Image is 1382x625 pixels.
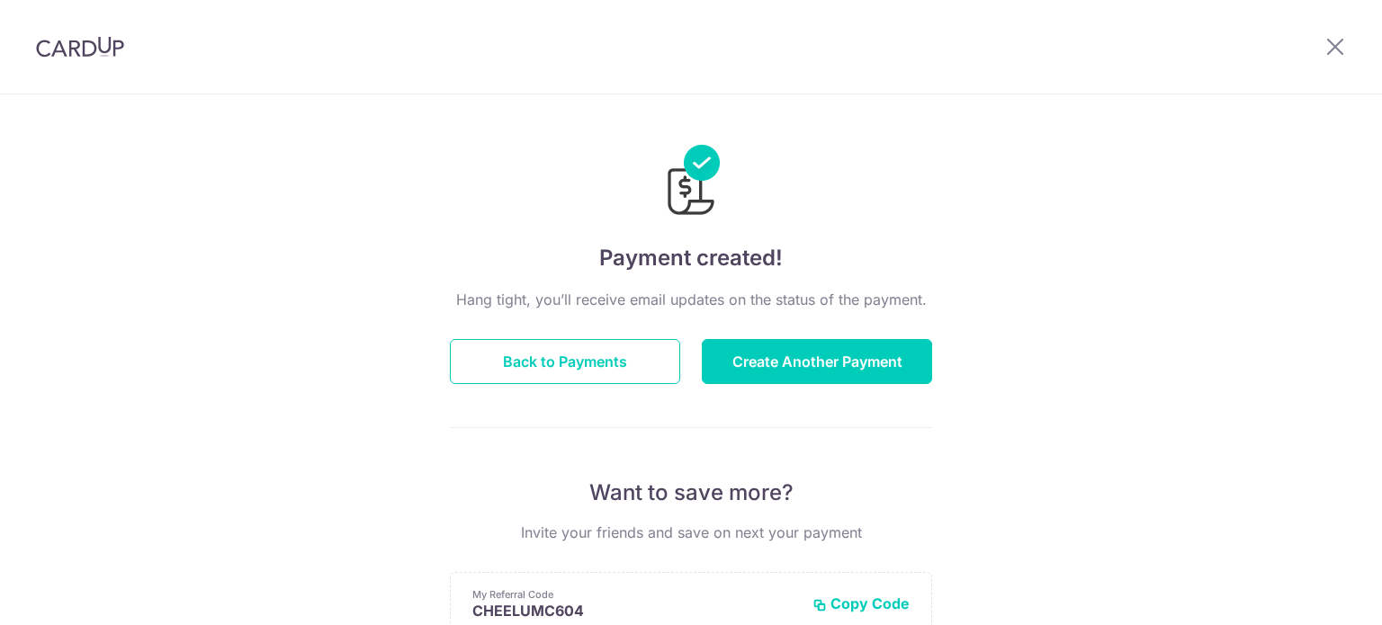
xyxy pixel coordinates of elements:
[662,145,720,220] img: Payments
[472,587,798,602] p: My Referral Code
[450,242,932,274] h4: Payment created!
[450,478,932,507] p: Want to save more?
[450,339,680,384] button: Back to Payments
[812,594,910,612] button: Copy Code
[450,289,932,310] p: Hang tight, you’ll receive email updates on the status of the payment.
[472,602,798,620] p: CHEELUMC604
[702,339,932,384] button: Create Another Payment
[36,36,124,58] img: CardUp
[450,522,932,543] p: Invite your friends and save on next your payment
